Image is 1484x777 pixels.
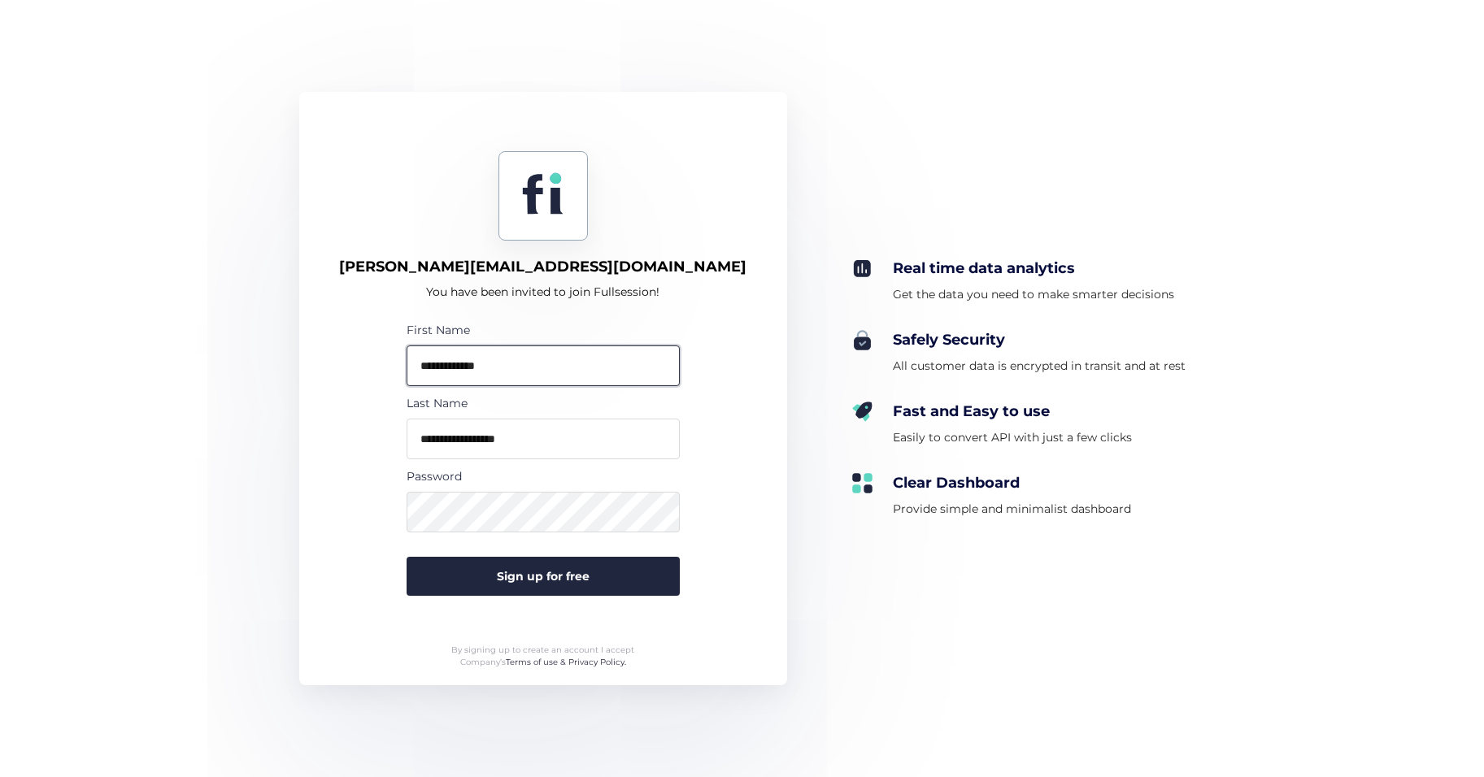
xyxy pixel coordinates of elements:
[506,657,626,667] a: Terms of use & Privacy Policy.
[407,394,680,412] div: Last Name
[893,499,1131,519] div: Provide simple and minimalist dashboard
[426,282,659,302] div: You have been invited to join Fullsession!
[893,258,1174,278] div: Real time data analytics
[407,467,680,485] div: Password
[407,321,680,339] div: First Name
[893,284,1174,304] div: Get the data you need to make smarter decisions
[407,557,680,596] button: Sign up for free
[339,257,746,276] div: [PERSON_NAME][EMAIL_ADDRESS][DOMAIN_NAME]
[437,644,648,669] div: By signing up to create an account I accept Company’s
[893,330,1186,349] div: Safely Security
[497,567,590,585] span: Sign up for free
[893,428,1132,447] div: Easily to convert API with just a few clicks
[893,473,1131,493] div: Clear Dashboard
[893,402,1132,421] div: Fast and Easy to use
[893,356,1186,375] div: All customer data is encrypted in transit and at rest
